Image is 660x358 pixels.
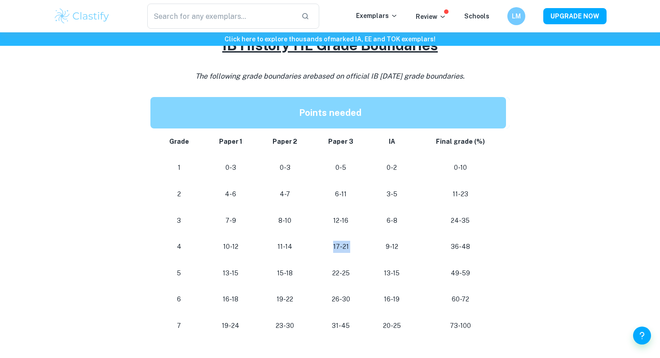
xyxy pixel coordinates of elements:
p: 0-2 [376,162,407,174]
strong: IA [389,138,395,145]
p: 26-30 [320,293,362,305]
span: based on official IB [DATE] grade boundaries. [313,72,465,80]
p: 3-5 [376,188,407,200]
p: 13-15 [376,267,407,279]
p: 5 [161,267,197,279]
p: 1 [161,162,197,174]
p: 4-6 [211,188,250,200]
p: 4-7 [264,188,305,200]
p: 0-10 [422,162,499,174]
p: 16-18 [211,293,250,305]
strong: Grade [169,138,189,145]
u: IB History HL Grade Boundaries [222,37,438,53]
p: 0-5 [320,162,362,174]
p: 10-12 [211,241,250,253]
i: The following grade boundaries are [195,72,465,80]
p: 2 [161,188,197,200]
p: 17-21 [320,241,362,253]
strong: Final grade (%) [436,138,485,145]
h6: Click here to explore thousands of marked IA, EE and TOK exemplars ! [2,34,658,44]
p: 11-14 [264,241,305,253]
p: 16-19 [376,293,407,305]
p: 8-10 [264,215,305,227]
strong: Points needed [299,107,361,118]
p: 13-15 [211,267,250,279]
p: 0-3 [264,162,305,174]
p: 36-48 [422,241,499,253]
p: 19-24 [211,320,250,332]
strong: Paper 2 [273,138,297,145]
p: 60-72 [422,293,499,305]
p: 3 [161,215,197,227]
strong: Paper 3 [328,138,353,145]
button: Help and Feedback [633,327,651,345]
p: 19-22 [264,293,305,305]
p: 22-25 [320,267,362,279]
button: LM [507,7,525,25]
p: 9-12 [376,241,407,253]
p: 73-100 [422,320,499,332]
p: 0-3 [211,162,250,174]
p: 12-16 [320,215,362,227]
a: Schools [464,13,489,20]
img: Clastify logo [53,7,110,25]
p: 49-59 [422,267,499,279]
p: 7 [161,320,197,332]
p: 6-8 [376,215,407,227]
strong: Paper 1 [219,138,242,145]
p: 20-25 [376,320,407,332]
p: Review [416,12,446,22]
p: 23-30 [264,320,305,332]
h6: LM [511,11,522,21]
button: UPGRADE NOW [543,8,607,24]
p: 31-45 [320,320,362,332]
input: Search for any exemplars... [147,4,294,29]
p: 7-9 [211,215,250,227]
p: Exemplars [356,11,398,21]
p: 6 [161,293,197,305]
p: 6-11 [320,188,362,200]
p: 15-18 [264,267,305,279]
p: 24-35 [422,215,499,227]
p: 4 [161,241,197,253]
p: 11-23 [422,188,499,200]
